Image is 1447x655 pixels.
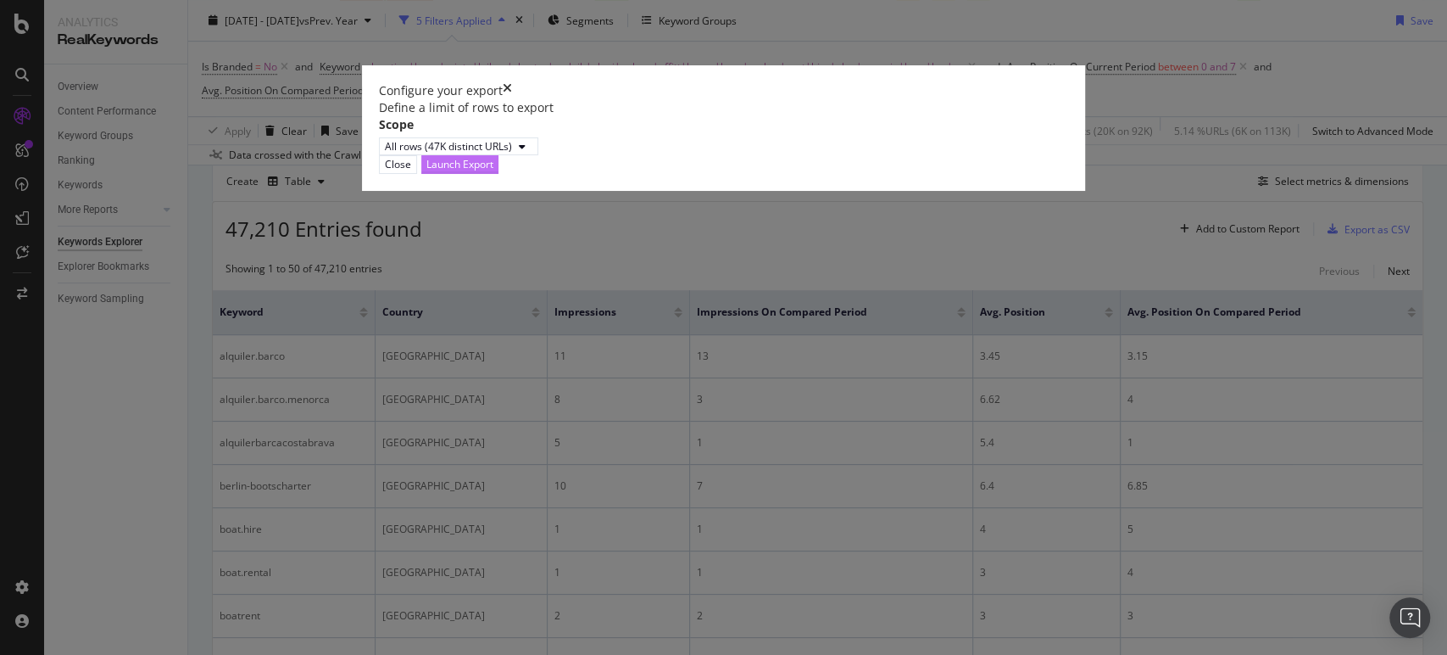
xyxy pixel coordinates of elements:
[379,137,538,155] button: All rows (47K distinct URLs)
[503,82,512,99] div: times
[379,155,417,173] button: Close
[385,139,512,154] div: All rows (47K distinct URLs)
[362,65,1086,190] div: modal
[379,116,414,133] label: Scope
[426,157,493,171] div: Launch Export
[1389,597,1430,638] div: Open Intercom Messenger
[379,99,1069,116] div: Define a limit of rows to export
[421,155,498,173] button: Launch Export
[385,157,411,171] div: Close
[379,82,503,99] div: Configure your export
